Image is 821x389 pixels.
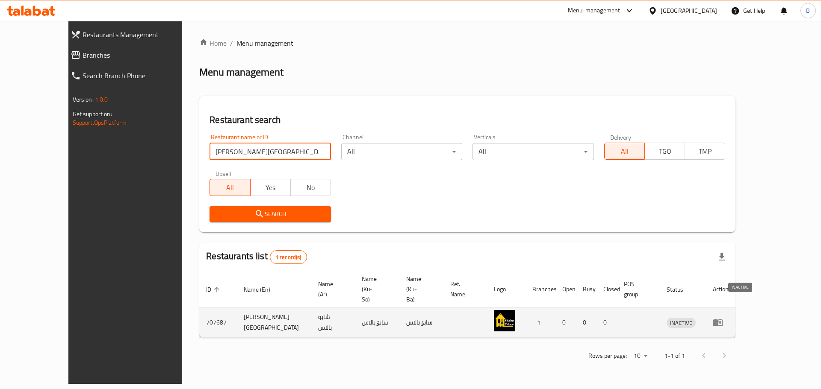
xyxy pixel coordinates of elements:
span: TGO [648,145,682,158]
span: Search Branch Phone [83,70,199,81]
div: Export file [712,247,732,267]
th: Action [706,271,735,307]
span: Ref. Name [450,279,477,299]
td: 707687 [199,307,237,338]
span: 1.0.0 [95,94,108,105]
h2: Menu management [199,65,284,79]
nav: breadcrumb [199,38,735,48]
span: 1 record(s) [270,253,307,261]
th: Branches [526,271,555,307]
span: Get support on: [73,108,112,120]
span: B [806,6,810,15]
td: شابۆ پالاس [355,307,399,338]
td: 0 [597,307,617,338]
label: Delivery [610,134,632,140]
button: No [290,179,331,196]
div: Menu [713,317,729,328]
span: Name (Ku-So) [362,274,389,304]
th: Logo [487,271,526,307]
span: Search [216,209,324,219]
td: 0 [576,307,597,338]
td: شابو بالاس [311,307,355,338]
table: enhanced table [199,271,735,338]
span: All [608,145,641,158]
button: All [604,143,645,160]
span: Restaurants Management [83,29,199,40]
h2: Restaurants list [206,250,307,264]
span: Name (Ar) [318,279,345,299]
span: Status [667,284,694,295]
div: All [473,143,594,160]
li: / [230,38,233,48]
span: INACTIVE [667,318,696,328]
div: Total records count [270,250,307,264]
button: All [210,179,250,196]
td: شابۆ پالاس [399,307,443,338]
input: Search for restaurant name or ID.. [210,143,331,160]
span: Menu management [236,38,293,48]
img: Shabo Palace [494,310,515,331]
th: Closed [597,271,617,307]
div: Menu-management [568,6,620,16]
span: Branches [83,50,199,60]
a: Restaurants Management [64,24,206,45]
a: Support.OpsPlatform [73,117,127,128]
div: Rows per page: [630,350,651,363]
td: [PERSON_NAME][GEOGRAPHIC_DATA] [237,307,311,338]
div: All [341,143,463,160]
span: Name (En) [244,284,281,295]
th: Open [555,271,576,307]
span: TMP [688,145,722,158]
a: Home [199,38,227,48]
label: Upsell [216,170,231,176]
td: 1 [526,307,555,338]
div: [GEOGRAPHIC_DATA] [661,6,717,15]
th: Busy [576,271,597,307]
span: Name (Ku-Ba) [406,274,433,304]
span: ID [206,284,222,295]
span: Version: [73,94,94,105]
span: All [213,181,247,194]
span: Yes [254,181,287,194]
button: Search [210,206,331,222]
a: Search Branch Phone [64,65,206,86]
button: TMP [685,143,725,160]
td: 0 [555,307,576,338]
p: 1-1 of 1 [664,351,685,361]
a: Branches [64,45,206,65]
span: No [294,181,328,194]
button: TGO [644,143,685,160]
button: Yes [250,179,291,196]
span: POS group [624,279,650,299]
p: Rows per page: [588,351,627,361]
h2: Restaurant search [210,114,725,126]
